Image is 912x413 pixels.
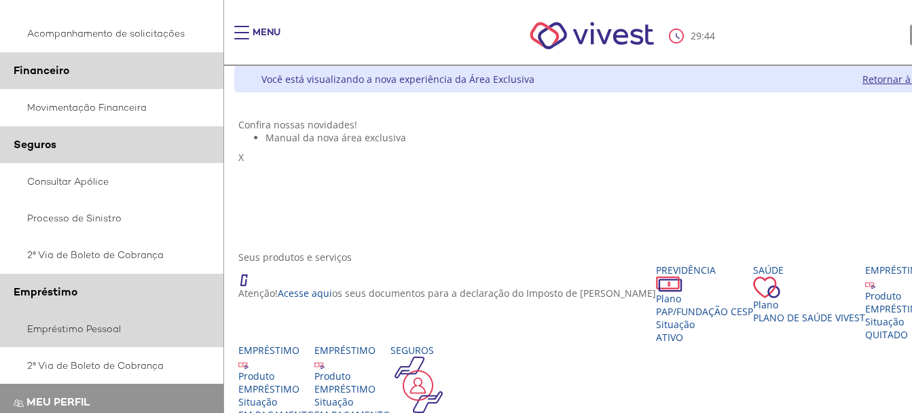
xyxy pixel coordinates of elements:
[253,26,280,53] div: Menu
[266,131,406,144] span: Manual da nova área exclusiva
[278,287,332,300] a: Acesse aqui
[753,264,865,276] div: Saúde
[261,73,534,86] div: Você está visualizando a nova experiência da Área Exclusiva
[314,395,390,408] div: Situação
[656,331,683,344] span: Ativo
[390,357,447,413] img: ico_seguros.png
[14,137,56,151] span: Seguros
[14,398,24,408] img: Meu perfil
[238,359,249,370] img: ico_emprestimo.svg
[238,382,314,395] div: EMPRÉSTIMO
[704,29,715,42] span: 44
[314,370,390,382] div: Produto
[515,7,669,65] img: Vivest
[753,276,780,298] img: ico_coracao.png
[314,382,390,395] div: EMPRÉSTIMO
[314,359,325,370] img: ico_emprestimo.svg
[238,370,314,382] div: Produto
[753,264,865,324] a: Saúde PlanoPlano de Saúde VIVEST
[656,318,753,331] div: Situação
[656,264,753,344] a: Previdência PlanoPAP/Fundação CESP SituaçãoAtivo
[314,344,390,357] div: Empréstimo
[238,395,314,408] div: Situação
[14,285,77,299] span: Empréstimo
[14,63,69,77] span: Financeiro
[238,287,656,300] p: Atenção! os seus documentos para a declaração do Imposto de [PERSON_NAME]
[238,264,261,287] img: ico_atencao.png
[691,29,701,42] span: 29
[656,276,682,292] img: ico_dinheiro.png
[238,151,244,164] span: X
[669,29,718,43] div: :
[753,311,865,324] span: Plano de Saúde VIVEST
[656,264,753,276] div: Previdência
[656,305,753,318] span: PAP/Fundação CESP
[238,344,314,357] div: Empréstimo
[865,328,908,341] span: QUITADO
[26,395,90,409] span: Meu perfil
[656,292,753,305] div: Plano
[390,344,558,357] div: Seguros
[865,279,875,289] img: ico_emprestimo.svg
[753,298,865,311] div: Plano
